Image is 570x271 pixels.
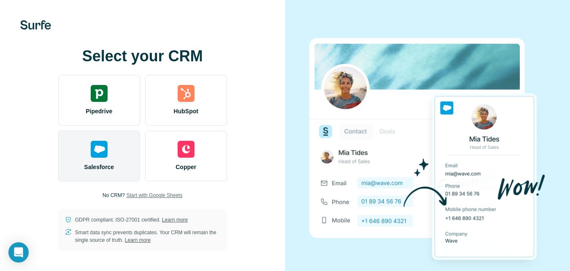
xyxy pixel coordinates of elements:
p: Smart data sync prevents duplicates. Your CRM will remain the single source of truth. [75,229,220,244]
p: No CRM? [103,192,125,199]
p: GDPR compliant. ISO-27001 certified. [75,216,188,224]
span: Pipedrive [86,107,112,115]
span: Salesforce [84,163,114,171]
img: pipedrive's logo [91,85,108,102]
span: Copper [176,163,196,171]
a: Learn more [162,217,188,223]
img: copper's logo [178,141,195,158]
button: Start with Google Sheets [127,192,183,199]
img: Surfe's logo [20,20,51,30]
span: HubSpot [174,107,198,115]
img: hubspot's logo [178,85,195,102]
img: salesforce's logo [91,141,108,158]
div: Open Intercom Messenger [8,242,29,263]
h1: Select your CRM [58,48,227,65]
a: Learn more [125,237,151,243]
